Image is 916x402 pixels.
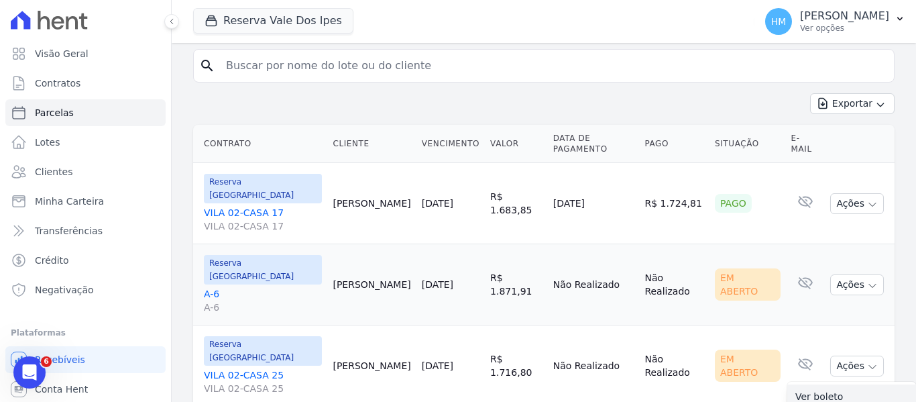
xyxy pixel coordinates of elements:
span: Parcelas [35,106,74,119]
td: Não Realizado [548,244,640,325]
p: [PERSON_NAME] [800,9,889,23]
button: HM [PERSON_NAME] Ver opções [754,3,916,40]
a: [DATE] [422,360,453,371]
a: Minha Carteira [5,188,166,215]
span: Reserva [GEOGRAPHIC_DATA] [204,174,322,203]
button: Exportar [810,93,895,114]
span: Negativação [35,283,94,297]
th: E-mail [786,125,825,163]
button: Ações [830,356,884,376]
div: Plataformas [11,325,160,341]
td: Não Realizado [639,244,709,325]
th: Cliente [327,125,416,163]
span: Contratos [35,77,80,90]
span: VILA 02-CASA 25 [204,382,322,395]
span: Transferências [35,224,103,238]
a: Transferências [5,217,166,244]
span: Minha Carteira [35,195,104,208]
td: R$ 1.683,85 [485,163,548,244]
a: [DATE] [422,198,453,209]
span: Clientes [35,165,72,179]
a: Negativação [5,277,166,303]
a: Recebíveis [5,346,166,373]
span: HM [771,17,787,26]
div: Em Aberto [715,350,781,382]
a: Clientes [5,158,166,185]
td: R$ 1.724,81 [639,163,709,244]
span: VILA 02-CASA 17 [204,219,322,233]
a: Parcelas [5,99,166,126]
span: Lotes [35,136,60,149]
iframe: Intercom live chat [13,356,46,389]
th: Situação [709,125,786,163]
th: Pago [639,125,709,163]
td: [PERSON_NAME] [327,163,416,244]
input: Buscar por nome do lote ou do cliente [218,52,889,79]
span: 6 [41,356,52,367]
span: Reserva [GEOGRAPHIC_DATA] [204,336,322,366]
a: VILA 02-CASA 25VILA 02-CASA 25 [204,368,322,395]
button: Ações [830,193,884,214]
a: VILA 02-CASA 17VILA 02-CASA 17 [204,206,322,233]
span: Crédito [35,254,69,267]
span: Recebíveis [35,353,85,366]
th: Data de Pagamento [548,125,640,163]
button: Ações [830,274,884,295]
a: A-6A-6 [204,287,322,314]
td: R$ 1.871,91 [485,244,548,325]
span: Reserva [GEOGRAPHIC_DATA] [204,255,322,285]
button: Reserva Vale Dos Ipes [193,8,353,34]
p: Ver opções [800,23,889,34]
a: Contratos [5,70,166,97]
span: A-6 [204,301,322,314]
th: Vencimento [416,125,485,163]
a: Visão Geral [5,40,166,67]
th: Valor [485,125,548,163]
i: search [199,58,215,74]
th: Contrato [193,125,327,163]
div: Pago [715,194,752,213]
td: [DATE] [548,163,640,244]
span: Conta Hent [35,383,88,396]
td: [PERSON_NAME] [327,244,416,325]
a: Lotes [5,129,166,156]
a: Crédito [5,247,166,274]
span: Visão Geral [35,47,89,60]
a: [DATE] [422,279,453,290]
div: Em Aberto [715,268,781,301]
